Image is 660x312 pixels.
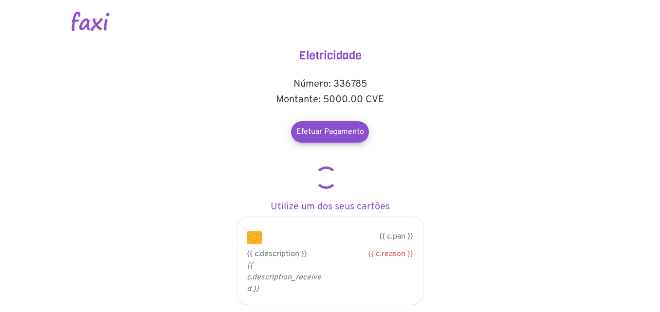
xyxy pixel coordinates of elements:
img: chip.png [247,231,262,244]
span: {{ c.description }} [247,249,307,259]
h5: Montante: 5000.00 CVE [233,94,427,106]
h5: Número: 336785 [233,78,427,90]
div: {{ c.reason }} [337,248,413,260]
h5: Utilize um dos seus cartões [233,201,427,213]
i: {{ c.description_received }} [247,261,321,294]
a: Efetuar Pagamento [291,121,369,143]
p: {{ c.pan }} [277,231,413,242]
h4: Eletricidade [233,49,427,63]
